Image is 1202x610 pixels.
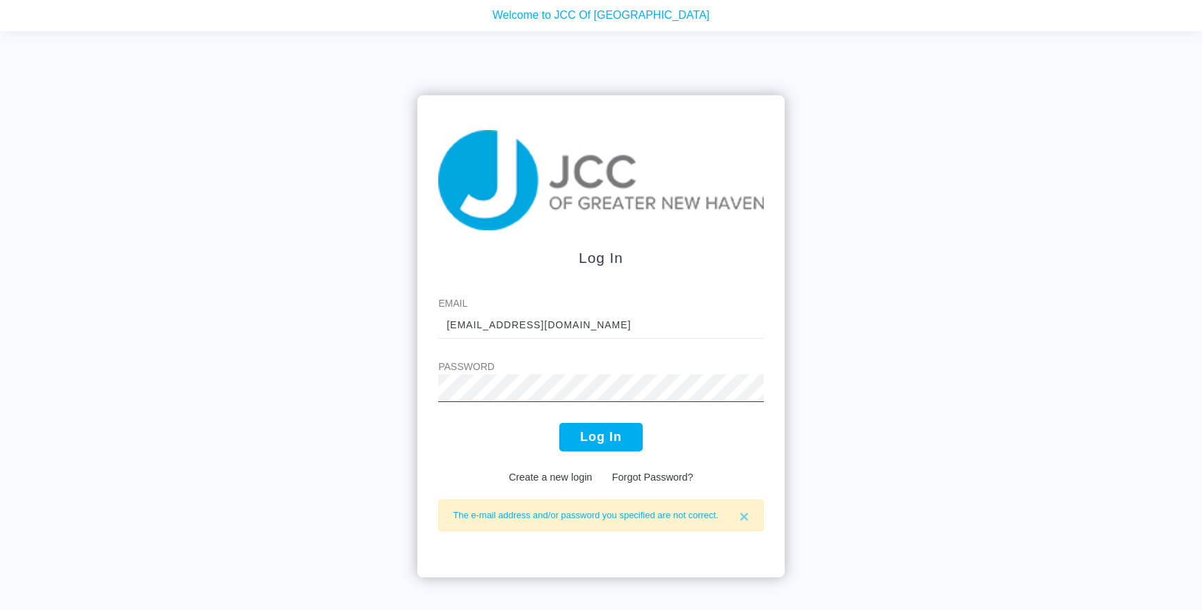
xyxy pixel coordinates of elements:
span: × [739,507,749,526]
img: taiji-logo.png [438,130,764,230]
label: Password [438,360,764,374]
input: johnny@email.com [438,311,764,339]
div: Log In [438,247,764,268]
button: Close [726,500,763,533]
p: Welcome to JCC Of [GEOGRAPHIC_DATA] [10,3,1192,20]
button: Log In [559,423,643,451]
label: Email [438,296,764,311]
div: The e-mail address and/or password you specified are not correct. [438,499,764,531]
a: Create a new login [508,472,592,483]
a: Forgot Password? [612,472,694,483]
